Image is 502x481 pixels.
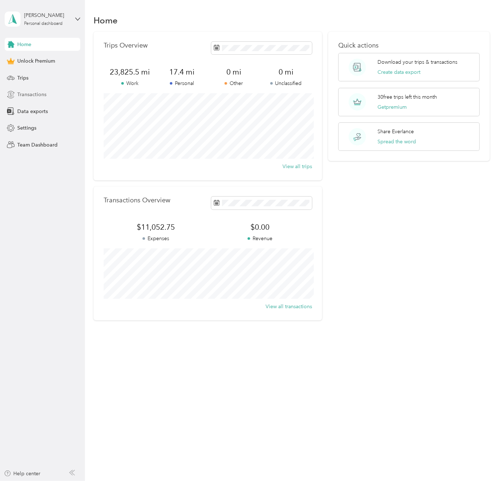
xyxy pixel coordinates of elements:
[208,235,312,242] p: Revenue
[156,67,208,77] span: 17.4 mi
[208,80,260,87] p: Other
[104,222,208,232] span: $11,052.75
[4,470,41,477] button: Help center
[17,91,46,98] span: Transactions
[377,93,437,101] p: 30 free trips left this month
[266,303,312,310] button: View all transactions
[17,57,55,65] span: Unlock Premium
[24,12,69,19] div: [PERSON_NAME]
[377,138,416,145] button: Spread the word
[24,22,63,26] div: Personal dashboard
[17,41,31,48] span: Home
[462,441,502,481] iframe: Everlance-gr Chat Button Frame
[94,17,118,24] h1: Home
[104,235,208,242] p: Expenses
[104,42,148,49] p: Trips Overview
[17,74,28,82] span: Trips
[208,67,260,77] span: 0 mi
[208,222,312,232] span: $0.00
[377,128,414,135] p: Share Everlance
[282,163,312,170] button: View all trips
[260,80,312,87] p: Unclassified
[338,42,479,49] p: Quick actions
[17,124,36,132] span: Settings
[260,67,312,77] span: 0 mi
[104,197,170,204] p: Transactions Overview
[104,67,156,77] span: 23,825.5 mi
[377,58,457,66] p: Download your trips & transactions
[377,103,407,111] button: Getpremium
[156,80,208,87] p: Personal
[17,108,48,115] span: Data exports
[17,141,58,149] span: Team Dashboard
[377,68,420,76] button: Create data export
[104,80,156,87] p: Work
